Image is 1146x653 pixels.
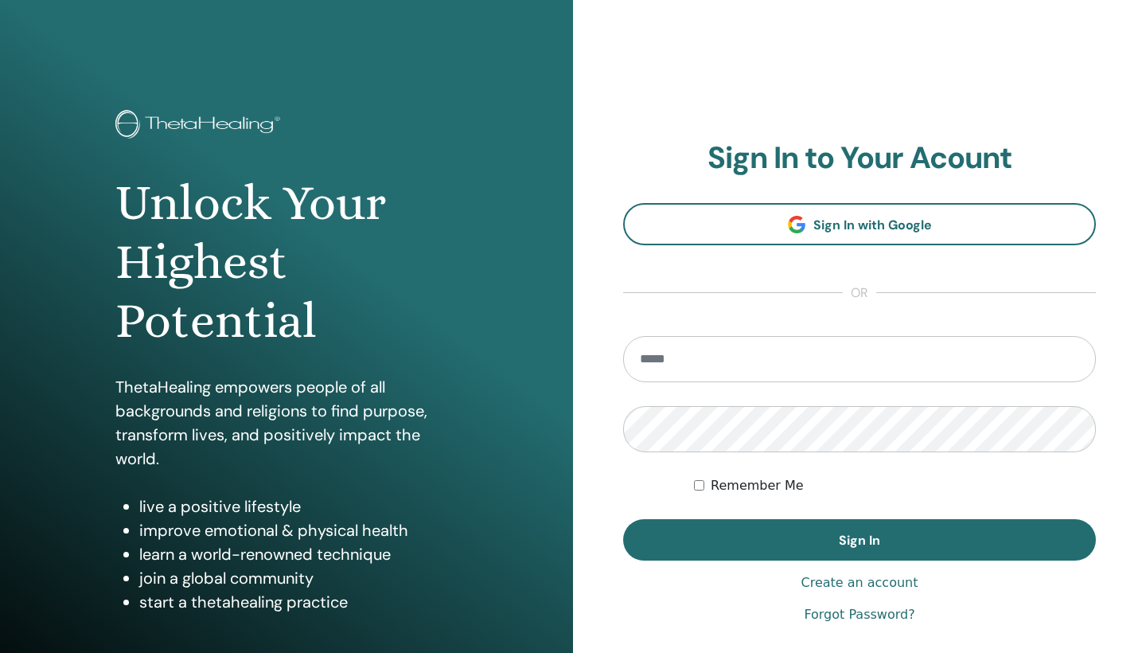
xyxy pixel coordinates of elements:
label: Remember Me [711,476,804,495]
h1: Unlock Your Highest Potential [115,174,458,351]
a: Create an account [801,573,918,592]
h2: Sign In to Your Acount [623,140,1096,177]
p: ThetaHealing empowers people of all backgrounds and religions to find purpose, transform lives, a... [115,375,458,471]
div: Keep me authenticated indefinitely or until I manually logout [694,476,1096,495]
button: Sign In [623,519,1096,561]
li: live a positive lifestyle [139,495,458,518]
span: or [843,283,876,303]
span: Sign In with Google [813,217,932,233]
span: Sign In [839,532,880,549]
li: join a global community [139,566,458,590]
li: improve emotional & physical health [139,518,458,542]
a: Forgot Password? [804,605,914,624]
li: start a thetahealing practice [139,590,458,614]
li: learn a world-renowned technique [139,542,458,566]
a: Sign In with Google [623,203,1096,245]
